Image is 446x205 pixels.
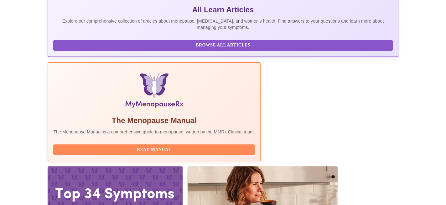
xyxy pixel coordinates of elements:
span: Browse All Articles [60,41,386,49]
a: Browse All Articles [53,42,394,47]
button: Read Manual [53,144,255,155]
img: Menopause Manual [86,73,223,111]
p: Explore our comprehensive collection of articles about menopause, [MEDICAL_DATA], and women's hea... [53,18,392,30]
h5: All Learn Articles [53,5,392,15]
a: Read Manual [53,147,257,152]
button: Browse All Articles [53,40,392,51]
h5: The Menopause Manual [53,116,255,126]
p: The Menopause Manual is a comprehensive guide to menopause, written by the MMRx Clinical team. [53,129,255,135]
span: Read Manual [60,146,249,154]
